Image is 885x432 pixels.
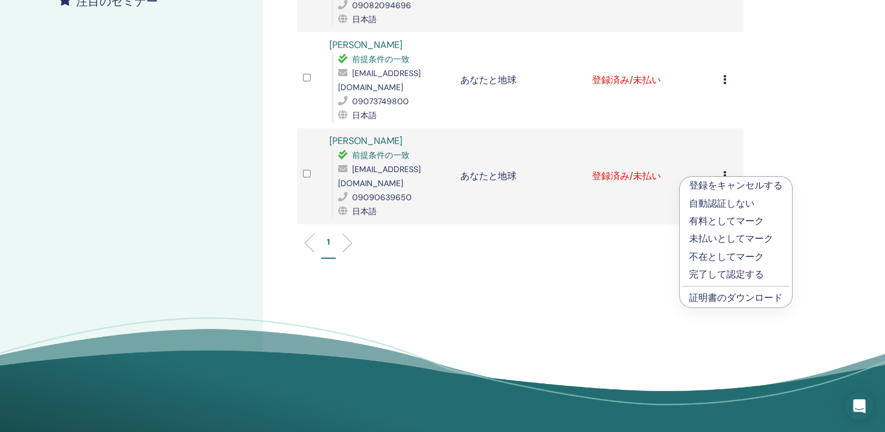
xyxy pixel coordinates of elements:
span: 09073749800 [352,96,409,107]
div: インターコムメッセンジャーを開く [845,392,873,420]
span: 日本語 [352,206,377,217]
p: 完了して認定する [689,268,783,282]
p: 未払いとしてマーク [689,232,783,246]
td: あなたと地球 [454,128,586,224]
span: [EMAIL_ADDRESS][DOMAIN_NAME] [338,68,421,92]
p: 登録をキャンセルする [689,179,783,193]
span: 日本語 [352,110,377,121]
span: 日本語 [352,14,377,25]
p: 自動認証しない [689,197,783,211]
span: 09090639650 [352,192,412,203]
td: あなたと地球 [454,32,586,128]
span: 前提条件の一致 [352,150,409,160]
span: [EMAIL_ADDRESS][DOMAIN_NAME] [338,164,421,188]
p: 不在としてマーク [689,250,783,264]
a: [PERSON_NAME] [329,39,402,51]
a: [PERSON_NAME] [329,135,402,147]
a: 証明書のダウンロード [689,292,783,304]
p: 有料としてマーク [689,214,783,228]
span: 前提条件の一致 [352,54,409,64]
p: 1 [327,236,330,248]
